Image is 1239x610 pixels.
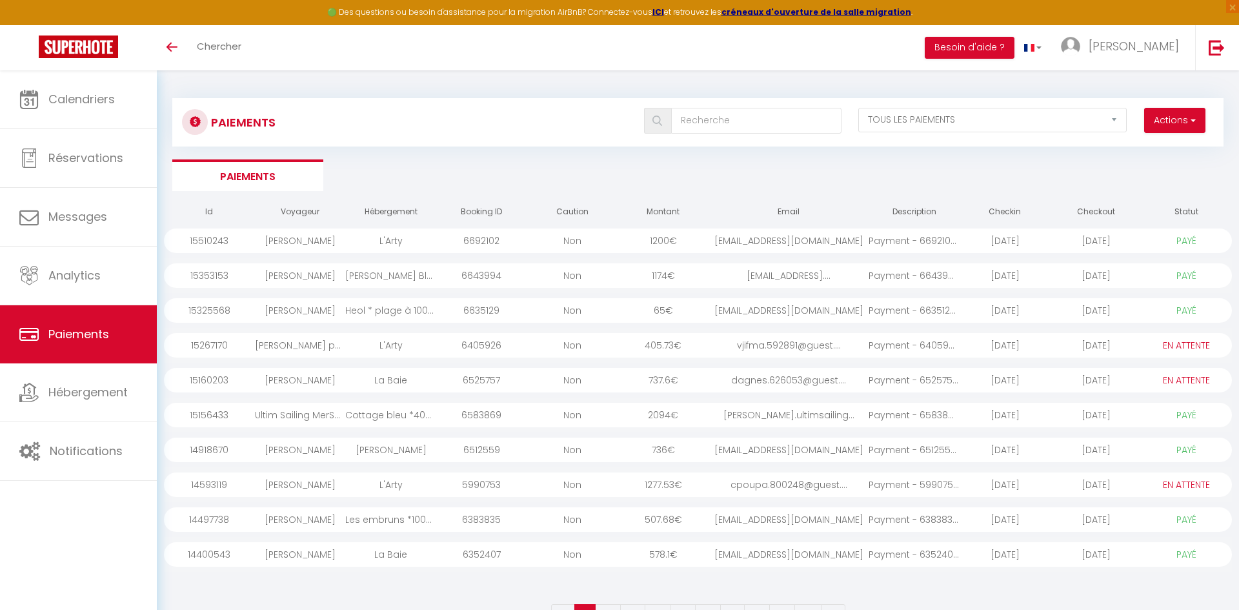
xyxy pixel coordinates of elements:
[960,333,1051,358] div: [DATE]
[527,403,618,427] div: Non
[709,333,869,358] div: vjifma.592891@guest....
[1051,201,1142,223] th: Checkout
[345,403,436,427] div: Cottage bleu *400m de la mer*parking*
[436,263,527,288] div: 6643994
[436,201,527,223] th: Booking ID
[1051,298,1142,323] div: [DATE]
[1061,37,1080,56] img: ...
[345,298,436,323] div: Heol * plage à 100m*
[869,473,960,497] div: Payment - 5990753 - ...
[869,507,960,532] div: Payment - 6383835 - ...
[527,263,618,288] div: Non
[709,298,869,323] div: [EMAIL_ADDRESS][DOMAIN_NAME]
[618,473,709,497] div: 1277.53
[48,326,109,342] span: Paiements
[652,6,664,17] a: ICI
[164,403,255,427] div: 15156433
[1209,39,1225,56] img: logout
[1051,542,1142,567] div: [DATE]
[436,438,527,462] div: 6512559
[255,229,346,253] div: [PERSON_NAME]
[709,201,869,223] th: Email
[164,368,255,392] div: 15160203
[721,6,911,17] a: créneaux d'ouverture de la salle migration
[345,507,436,532] div: Les embruns *100m dela mer* parking*
[960,507,1051,532] div: [DATE]
[670,374,678,387] span: €
[345,438,436,462] div: [PERSON_NAME]
[255,201,346,223] th: Voyageur
[187,25,251,70] a: Chercher
[667,443,675,456] span: €
[50,443,123,459] span: Notifications
[1144,108,1205,134] button: Actions
[436,368,527,392] div: 6525757
[670,409,678,422] span: €
[1089,38,1179,54] span: [PERSON_NAME]
[869,333,960,358] div: Payment - 6405926 - ...
[345,263,436,288] div: [PERSON_NAME] Blue *50m de la plage*
[255,298,346,323] div: [PERSON_NAME]
[1141,201,1232,223] th: Statut
[436,473,527,497] div: 5990753
[164,473,255,497] div: 14593119
[255,542,346,567] div: [PERSON_NAME]
[436,333,527,358] div: 6405926
[869,368,960,392] div: Payment - 6525757 - ...
[960,368,1051,392] div: [DATE]
[527,473,618,497] div: Non
[48,150,123,166] span: Réservations
[1051,25,1195,70] a: ... [PERSON_NAME]
[1051,229,1142,253] div: [DATE]
[671,108,841,134] input: Recherche
[618,507,709,532] div: 507.68
[1051,473,1142,497] div: [DATE]
[48,384,128,400] span: Hébergement
[197,39,241,53] span: Chercher
[1051,438,1142,462] div: [DATE]
[925,37,1014,59] button: Besoin d'aide ?
[960,298,1051,323] div: [DATE]
[618,229,709,253] div: 1200
[527,507,618,532] div: Non
[172,159,323,191] li: Paiements
[618,542,709,567] div: 578.1
[255,507,346,532] div: [PERSON_NAME]
[211,108,276,137] h3: Paiements
[345,201,436,223] th: Hébergement
[1051,368,1142,392] div: [DATE]
[164,298,255,323] div: 15325568
[527,542,618,567] div: Non
[345,473,436,497] div: L'Arty
[960,403,1051,427] div: [DATE]
[960,473,1051,497] div: [DATE]
[255,473,346,497] div: [PERSON_NAME]
[345,368,436,392] div: La Baie
[960,438,1051,462] div: [DATE]
[436,507,527,532] div: 6383835
[709,542,869,567] div: [EMAIL_ADDRESS][DOMAIN_NAME]
[669,234,677,247] span: €
[618,298,709,323] div: 65
[618,368,709,392] div: 737.6
[255,263,346,288] div: [PERSON_NAME]
[164,201,255,223] th: Id
[667,269,675,282] span: €
[345,542,436,567] div: La Baie
[618,333,709,358] div: 405.73
[39,36,118,58] img: Super Booking
[48,208,107,225] span: Messages
[255,403,346,427] div: Ultim Sailing MerSea
[869,201,960,223] th: Description
[960,201,1051,223] th: Checkin
[618,201,709,223] th: Montant
[527,368,618,392] div: Non
[709,438,869,462] div: [EMAIL_ADDRESS][DOMAIN_NAME]
[255,333,346,358] div: [PERSON_NAME] pour JIFMAR
[869,263,960,288] div: Payment - 6643994 - ...
[527,298,618,323] div: Non
[869,229,960,253] div: Payment - 6692102 - ...
[345,229,436,253] div: L'Arty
